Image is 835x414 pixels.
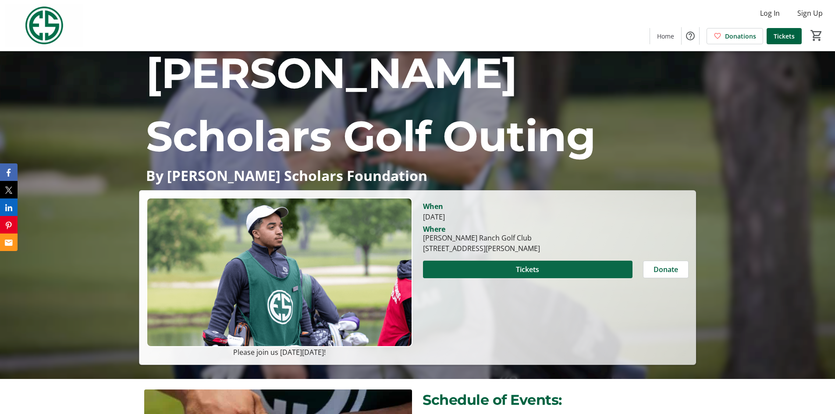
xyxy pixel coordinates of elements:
[643,261,689,278] button: Donate
[650,28,681,44] a: Home
[774,32,795,41] span: Tickets
[423,243,540,254] div: [STREET_ADDRESS][PERSON_NAME]
[423,389,690,410] p: Schedule of Events:
[146,198,412,347] img: Campaign CTA Media Photo
[657,32,674,41] span: Home
[423,261,632,278] button: Tickets
[725,32,756,41] span: Donations
[146,347,412,357] p: Please join us [DATE][DATE]!
[809,28,824,43] button: Cart
[790,6,830,20] button: Sign Up
[707,28,763,44] a: Donations
[682,27,699,45] button: Help
[423,233,540,243] div: [PERSON_NAME] Ranch Golf Club
[767,28,802,44] a: Tickets
[760,8,780,18] span: Log In
[516,264,539,275] span: Tickets
[797,8,823,18] span: Sign Up
[146,168,689,183] p: By [PERSON_NAME] Scholars Foundation
[753,6,787,20] button: Log In
[654,264,678,275] span: Donate
[423,226,445,233] div: Where
[423,212,689,222] div: [DATE]
[423,201,443,212] div: When
[5,4,83,47] img: Evans Scholars Foundation's Logo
